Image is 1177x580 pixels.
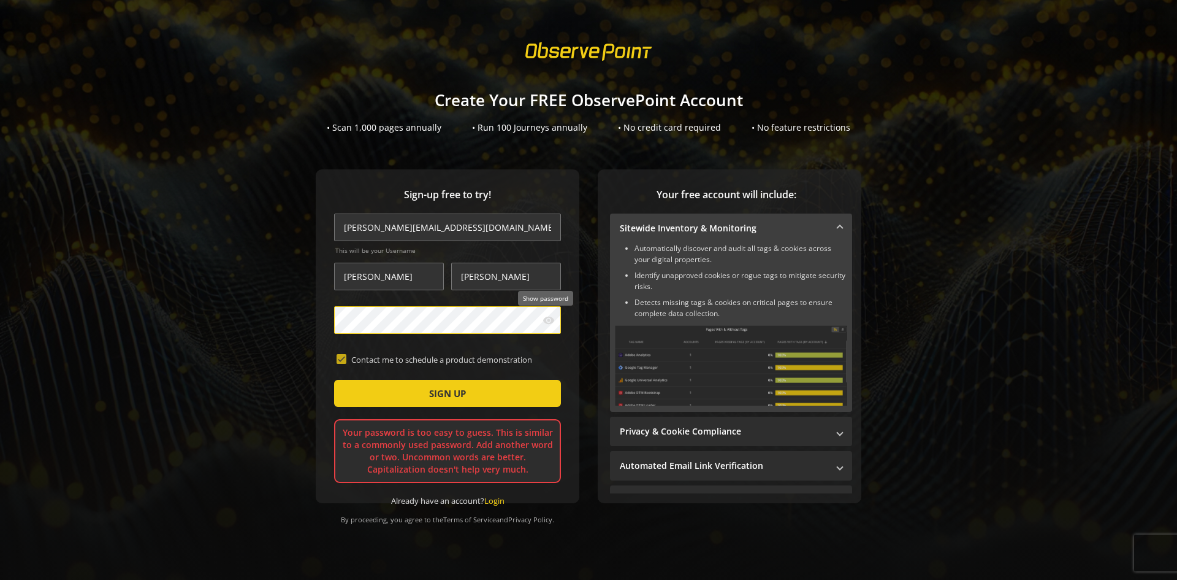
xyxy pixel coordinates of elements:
[610,485,852,515] mat-expansion-panel-header: Performance Monitoring with Web Vitals
[634,243,847,265] li: Automatically discover and audit all tags & cookies across your digital properties.
[620,425,828,438] mat-panel-title: Privacy & Cookie Compliance
[334,263,444,290] input: First Name *
[334,495,561,507] div: Already have an account?
[472,122,587,134] div: • Run 100 Journeys annually
[443,515,496,524] a: Terms of Service
[451,263,561,290] input: Last Name *
[610,417,852,446] mat-expansion-panel-header: Privacy & Cookie Compliance
[429,382,466,404] span: SIGN UP
[335,246,561,255] span: This will be your Username
[634,297,847,319] li: Detects missing tags & cookies on critical pages to ensure complete data collection.
[752,122,850,134] div: • No feature restrictions
[508,515,552,524] a: Privacy Policy
[327,122,441,134] div: • Scan 1,000 pages annually
[618,122,721,134] div: • No credit card required
[334,214,561,241] input: Email Address (name@work-email.com) *
[610,451,852,481] mat-expansion-panel-header: Automated Email Link Verification
[610,243,852,412] div: Sitewide Inventory & Monitoring
[610,188,843,202] span: Your free account will include:
[620,222,828,234] mat-panel-title: Sitewide Inventory & Monitoring
[620,460,828,472] mat-panel-title: Automated Email Link Verification
[634,270,847,292] li: Identify unapproved cookies or rogue tags to mitigate security risks.
[334,380,561,407] button: SIGN UP
[346,354,558,365] label: Contact me to schedule a product demonstration
[334,507,561,524] div: By proceeding, you agree to the and .
[334,419,561,483] div: Your password is too easy to guess. This is similar to a commonly used password. Add another word...
[615,325,847,406] img: Sitewide Inventory & Monitoring
[334,188,561,202] span: Sign-up free to try!
[610,214,852,243] mat-expansion-panel-header: Sitewide Inventory & Monitoring
[543,314,555,327] mat-icon: visibility
[484,495,505,506] a: Login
